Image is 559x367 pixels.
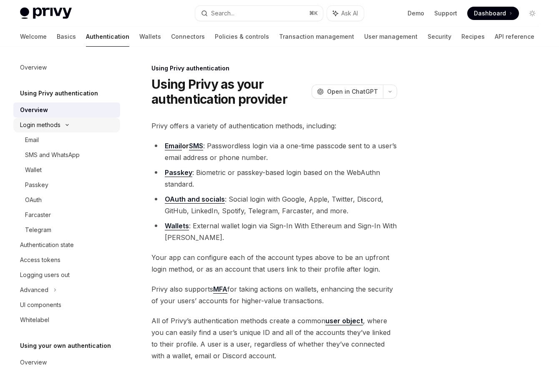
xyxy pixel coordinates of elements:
[327,87,378,96] span: Open in ChatGPT
[325,317,363,325] a: user object
[495,27,534,47] a: API reference
[467,7,519,20] a: Dashboard
[20,270,70,280] div: Logging users out
[165,195,225,204] a: OAuth and socials
[13,177,120,192] a: Passkey
[25,225,51,235] div: Telegram
[20,27,47,47] a: Welcome
[195,6,323,21] button: Search...⌘K
[13,312,120,327] a: Whitelabel
[13,222,120,237] a: Telegram
[20,120,60,130] div: Login methods
[171,27,205,47] a: Connectors
[13,267,120,282] a: Logging users out
[341,9,358,17] span: Ask AI
[151,167,397,190] li: : Biometric or passkey-based login based on the WebAuthn standard.
[25,180,48,190] div: Passkey
[151,283,397,307] span: Privy also supports for taking actions on wallets, enhancing the security of your users’ accounts...
[151,193,397,217] li: : Social login with Google, Apple, Twitter, Discord, GitHub, LinkedIn, Spotify, Telegram, Farcast...
[20,285,48,295] div: Advanced
[20,315,49,325] div: Whitelabel
[20,300,61,310] div: UI components
[151,140,397,163] li: : Passwordless login via a one-time passcode sent to a user’s email address or phone number.
[364,27,418,47] a: User management
[526,7,539,20] button: Toggle dark mode
[211,8,234,18] div: Search...
[428,27,451,47] a: Security
[434,9,457,17] a: Support
[213,285,227,294] a: MFA
[461,27,485,47] a: Recipes
[139,27,161,47] a: Wallets
[189,142,203,150] a: SMS
[13,132,120,147] a: Email
[20,105,48,115] div: Overview
[151,220,397,243] li: : External wallet login via Sign-In With Ethereum and Sign-In With [PERSON_NAME].
[151,77,308,107] h1: Using Privy as your authentication provider
[13,252,120,267] a: Access tokens
[312,85,383,99] button: Open in ChatGPT
[20,62,47,72] div: Overview
[13,207,120,222] a: Farcaster
[25,210,51,220] div: Farcaster
[13,162,120,177] a: Wallet
[25,165,42,175] div: Wallet
[20,240,74,250] div: Authentication state
[474,9,506,17] span: Dashboard
[13,102,120,117] a: Overview
[57,27,76,47] a: Basics
[408,9,424,17] a: Demo
[165,142,203,150] strong: or
[151,252,397,275] span: Your app can configure each of the account types above to be an upfront login method, or as an ac...
[25,135,39,145] div: Email
[13,192,120,207] a: OAuth
[165,142,182,150] a: Email
[165,222,189,230] a: Wallets
[151,315,397,362] span: All of Privy’s authentication methods create a common , where you can easily find a user’s unique...
[20,255,60,265] div: Access tokens
[151,64,397,72] div: Using Privy authentication
[165,168,192,177] a: Passkey
[215,27,269,47] a: Policies & controls
[13,147,120,162] a: SMS and WhatsApp
[151,120,397,132] span: Privy offers a variety of authentication methods, including:
[13,60,120,75] a: Overview
[20,341,111,351] h5: Using your own authentication
[86,27,129,47] a: Authentication
[327,6,364,21] button: Ask AI
[25,195,42,205] div: OAuth
[25,150,80,160] div: SMS and WhatsApp
[13,297,120,312] a: UI components
[20,7,72,19] img: light logo
[279,27,354,47] a: Transaction management
[309,10,318,17] span: ⌘ K
[20,88,98,98] h5: Using Privy authentication
[13,237,120,252] a: Authentication state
